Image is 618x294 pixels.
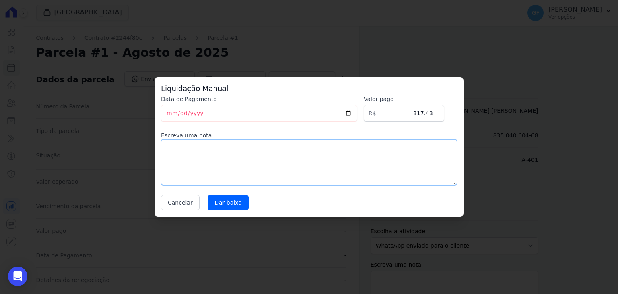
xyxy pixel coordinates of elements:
[161,131,457,139] label: Escreva uma nota
[161,195,200,210] button: Cancelar
[8,267,27,286] div: Open Intercom Messenger
[208,195,249,210] input: Dar baixa
[364,95,444,103] label: Valor pago
[161,84,457,93] h3: Liquidação Manual
[161,95,357,103] label: Data de Pagamento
